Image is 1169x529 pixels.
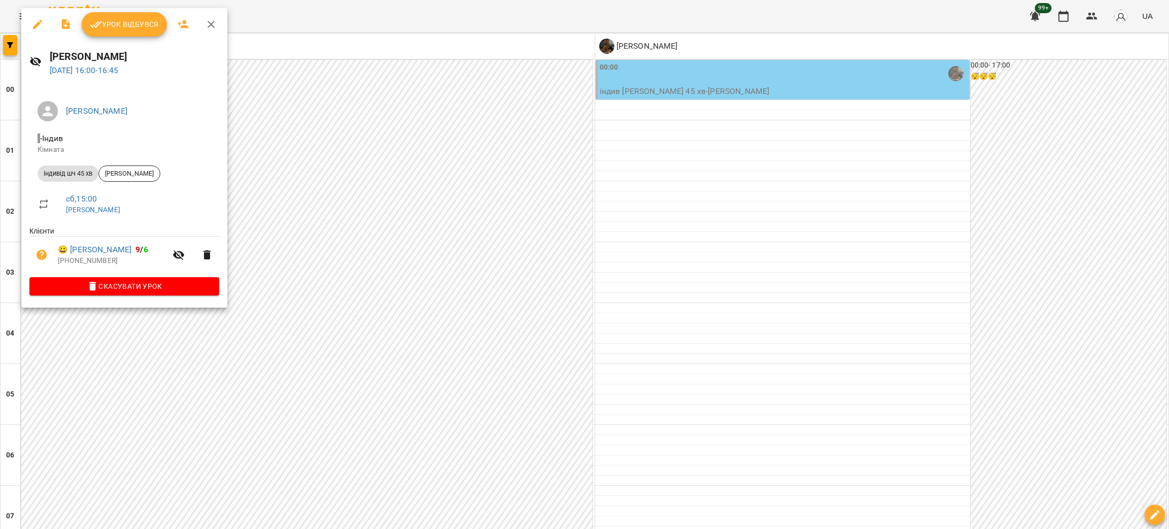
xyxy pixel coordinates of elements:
b: / [135,245,148,254]
h6: [PERSON_NAME] [50,49,219,64]
span: Урок відбувся [90,18,159,30]
span: 9 [135,245,140,254]
button: Скасувати Урок [29,277,219,295]
a: сб , 15:00 [66,194,97,204]
span: Скасувати Урок [38,280,211,292]
ul: Клієнти [29,226,219,277]
div: [PERSON_NAME] [98,166,160,182]
a: [DATE] 16:00-16:45 [50,65,119,75]
span: - Індив [38,134,65,143]
p: [PHONE_NUMBER] [58,256,166,266]
a: [PERSON_NAME] [66,106,127,116]
span: індивід шч 45 хв [38,169,98,178]
span: 6 [144,245,148,254]
a: [PERSON_NAME] [66,206,120,214]
span: [PERSON_NAME] [99,169,160,178]
button: Візит ще не сплачено. Додати оплату? [29,243,54,267]
button: Урок відбувся [82,12,167,37]
a: 😀 [PERSON_NAME] [58,244,131,256]
p: Кімната [38,145,211,155]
